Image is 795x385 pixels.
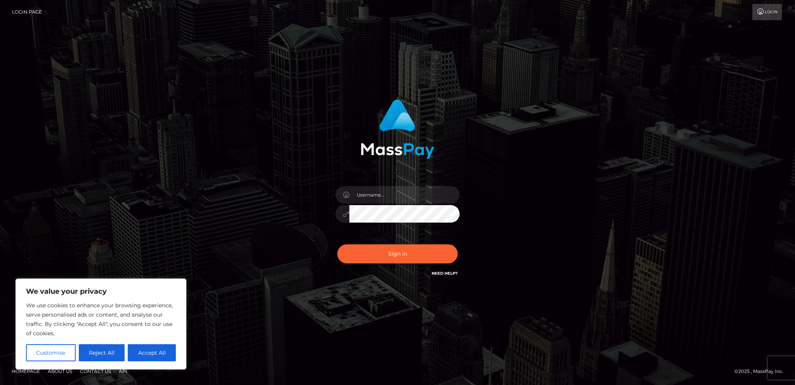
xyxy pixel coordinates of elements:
[349,186,460,204] input: Username...
[752,4,782,20] a: Login
[26,301,176,338] p: We use cookies to enhance your browsing experience, serve personalised ads or content, and analys...
[26,287,176,296] p: We value your privacy
[9,365,43,377] a: Homepage
[16,279,186,369] div: We value your privacy
[12,4,42,20] a: Login Page
[734,367,789,376] div: © 2025 , MassPay Inc.
[432,271,458,276] a: Need Help?
[26,344,76,361] button: Customise
[77,365,114,377] a: Contact Us
[361,99,434,159] img: MassPay Login
[337,244,458,263] button: Sign in
[45,365,75,377] a: About Us
[116,365,130,377] a: API
[128,344,176,361] button: Accept All
[79,344,125,361] button: Reject All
